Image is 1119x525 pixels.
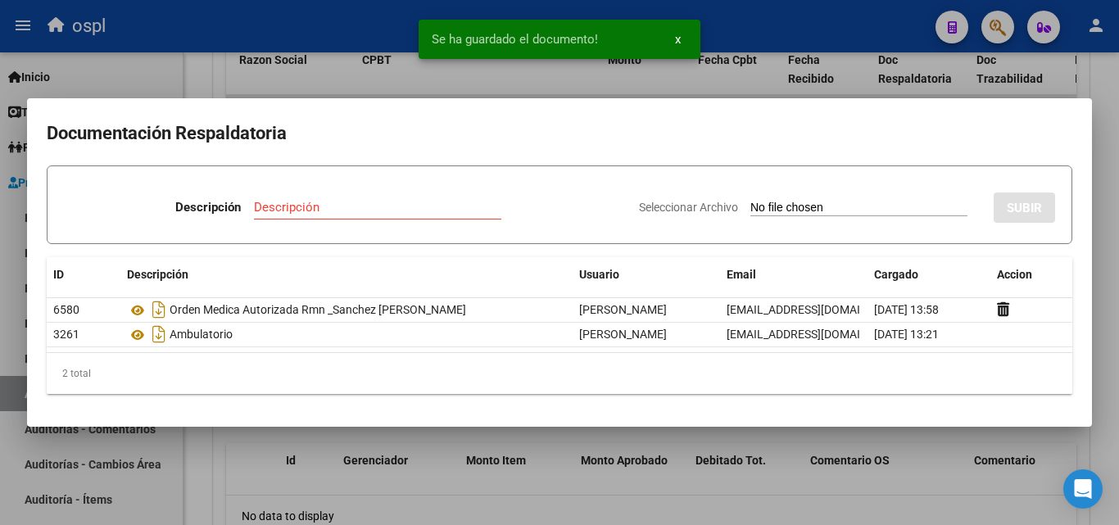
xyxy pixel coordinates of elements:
span: [DATE] 13:58 [874,303,939,316]
span: Email [727,268,756,281]
p: Descripción [175,198,241,217]
h2: Documentación Respaldatoria [47,118,1072,149]
span: ID [53,268,64,281]
span: [PERSON_NAME] [579,328,667,341]
span: [EMAIL_ADDRESS][DOMAIN_NAME] [727,328,908,341]
datatable-header-cell: Email [720,257,868,292]
i: Descargar documento [148,296,170,323]
span: Cargado [874,268,918,281]
span: Descripción [127,268,188,281]
span: [PERSON_NAME] [579,303,667,316]
datatable-header-cell: Accion [990,257,1072,292]
datatable-header-cell: ID [47,257,120,292]
div: Ambulatorio [127,321,566,347]
button: x [662,25,694,54]
datatable-header-cell: Descripción [120,257,573,292]
span: SUBIR [1007,201,1042,215]
div: 2 total [47,353,1072,394]
datatable-header-cell: Usuario [573,257,720,292]
span: Se ha guardado el documento! [432,31,598,48]
span: 3261 [53,328,79,341]
span: [DATE] 13:21 [874,328,939,341]
i: Descargar documento [148,321,170,347]
span: Accion [997,268,1032,281]
span: [EMAIL_ADDRESS][DOMAIN_NAME] [727,303,908,316]
button: SUBIR [994,192,1055,223]
span: x [675,32,681,47]
div: Orden Medica Autorizada Rmn _Sanchez [PERSON_NAME] [127,296,566,323]
div: Open Intercom Messenger [1063,469,1103,509]
span: Seleccionar Archivo [639,201,738,214]
span: Usuario [579,268,619,281]
datatable-header-cell: Cargado [868,257,990,292]
span: 6580 [53,303,79,316]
